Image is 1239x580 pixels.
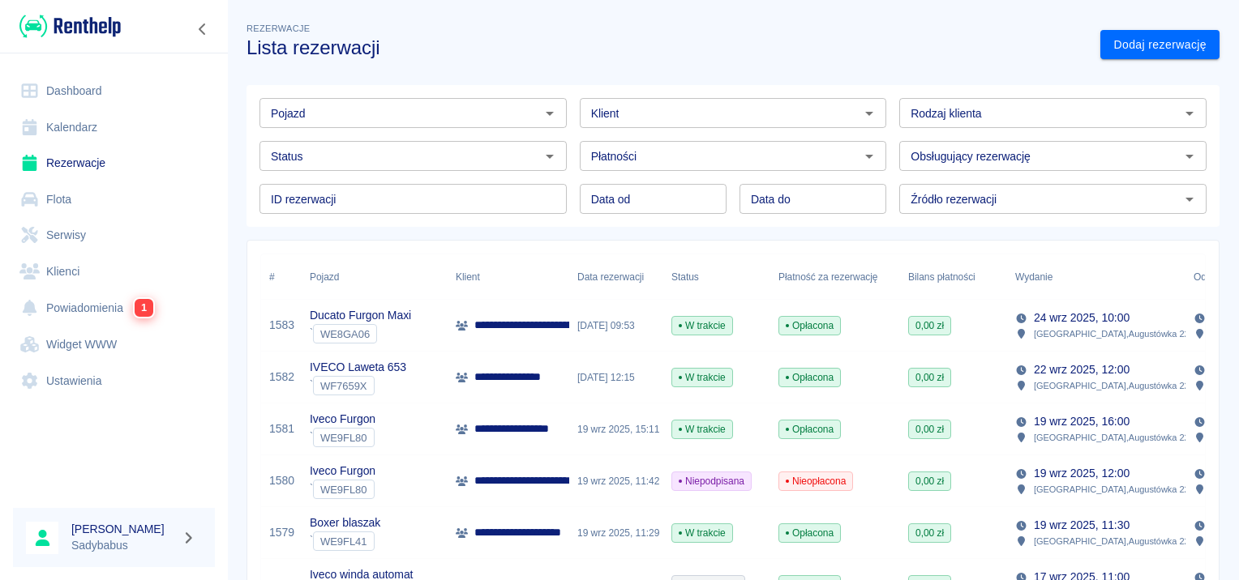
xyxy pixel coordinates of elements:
[569,507,663,559] div: 19 wrz 2025, 11:29
[569,352,663,403] div: [DATE] 12:15
[1034,413,1130,430] p: 19 wrz 2025, 16:00
[858,145,881,168] button: Otwórz
[269,369,294,386] a: 1582
[672,474,751,488] span: Niepodpisana
[261,254,302,300] div: #
[569,254,663,300] div: Data rezerwacji
[672,526,732,540] span: W trakcie
[13,326,215,363] a: Widget WWW
[672,370,732,385] span: W trakcie
[1034,309,1130,326] p: 24 wrz 2025, 10:00
[672,318,732,333] span: W trakcie
[1178,102,1201,125] button: Otwórz
[191,19,215,40] button: Zwiń nawigację
[672,422,732,437] span: W trakcie
[740,184,886,214] input: DD.MM.YYYY
[314,535,374,548] span: WE9FL41
[663,254,770,300] div: Status
[779,526,840,540] span: Opłacona
[71,537,175,554] p: Sadybabus
[310,514,380,531] p: Boxer blaszak
[310,324,411,343] div: `
[1034,361,1130,378] p: 22 wrz 2025, 12:00
[269,254,275,300] div: #
[310,531,380,551] div: `
[1178,188,1201,211] button: Otwórz
[779,422,840,437] span: Opłacona
[13,289,215,326] a: Powiadomienia1
[900,254,1007,300] div: Bilans płatności
[269,524,294,541] a: 1579
[269,317,294,334] a: 1583
[1034,430,1195,445] p: [GEOGRAPHIC_DATA] , Augustówka 22A
[310,376,406,395] div: `
[19,13,121,40] img: Renthelp logo
[71,521,175,537] h6: [PERSON_NAME]
[310,428,375,447] div: `
[314,328,376,340] span: WE8GA06
[1100,30,1220,60] a: Dodaj rezerwację
[1034,465,1130,482] p: 19 wrz 2025, 12:00
[13,145,215,181] a: Rezerwacje
[909,318,950,333] span: 0,00 zł
[779,474,852,488] span: Nieopłacona
[908,254,975,300] div: Bilans płatności
[269,472,294,489] a: 1580
[779,370,840,385] span: Opłacona
[310,480,375,499] div: `
[13,181,215,218] a: Flota
[247,23,310,33] span: Rezerwacje
[314,432,374,444] span: WE9FL80
[269,420,294,437] a: 1581
[1007,254,1185,300] div: Wydanie
[569,403,663,455] div: 19 wrz 2025, 15:11
[310,411,375,428] p: Iveco Furgon
[909,370,950,385] span: 0,00 zł
[1034,534,1195,548] p: [GEOGRAPHIC_DATA] , Augustówka 22A
[1194,254,1223,300] div: Odbiór
[135,299,153,317] span: 1
[909,474,950,488] span: 0,00 zł
[1015,254,1053,300] div: Wydanie
[770,254,900,300] div: Płatność za rezerwację
[13,254,215,290] a: Klienci
[314,380,374,392] span: WF7659X
[1034,517,1130,534] p: 19 wrz 2025, 11:30
[13,363,215,399] a: Ustawienia
[247,36,1087,59] h3: Lista rezerwacji
[448,254,569,300] div: Klient
[909,526,950,540] span: 0,00 zł
[310,254,339,300] div: Pojazd
[858,102,881,125] button: Otwórz
[569,300,663,352] div: [DATE] 09:53
[538,145,561,168] button: Otwórz
[13,73,215,109] a: Dashboard
[1034,482,1195,497] p: [GEOGRAPHIC_DATA] , Augustówka 22A
[778,254,878,300] div: Płatność za rezerwację
[1034,326,1195,341] p: [GEOGRAPHIC_DATA] , Augustówka 22A
[1178,145,1201,168] button: Otwórz
[310,359,406,376] p: IVECO Laweta 653
[569,455,663,507] div: 19 wrz 2025, 11:42
[671,254,699,300] div: Status
[13,13,121,40] a: Renthelp logo
[13,217,215,254] a: Serwisy
[302,254,448,300] div: Pojazd
[580,184,727,214] input: DD.MM.YYYY
[577,254,644,300] div: Data rezerwacji
[1034,378,1195,393] p: [GEOGRAPHIC_DATA] , Augustówka 22A
[456,254,480,300] div: Klient
[314,484,374,496] span: WE9FL80
[538,102,561,125] button: Otwórz
[13,109,215,146] a: Kalendarz
[909,422,950,437] span: 0,00 zł
[310,463,375,480] p: Iveco Furgon
[779,318,840,333] span: Opłacona
[310,307,411,324] p: Ducato Furgon Maxi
